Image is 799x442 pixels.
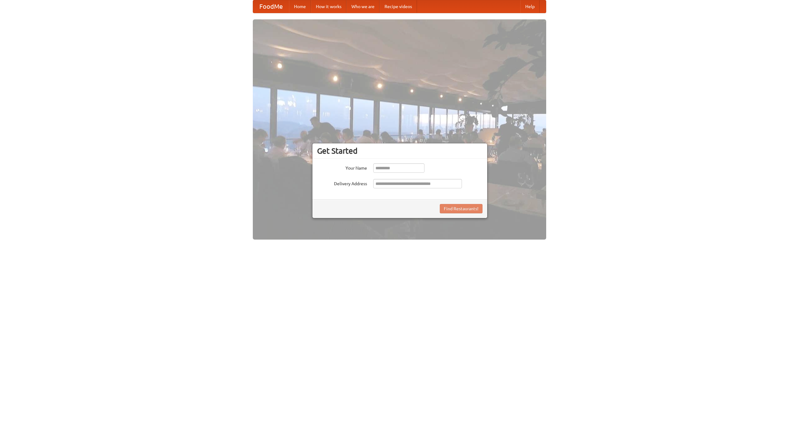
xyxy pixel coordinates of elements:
a: Help [520,0,540,13]
label: Delivery Address [317,179,367,187]
a: How it works [311,0,346,13]
label: Your Name [317,163,367,171]
a: FoodMe [253,0,289,13]
a: Who we are [346,0,380,13]
h3: Get Started [317,146,483,156]
a: Home [289,0,311,13]
a: Recipe videos [380,0,417,13]
button: Find Restaurants! [440,204,483,213]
